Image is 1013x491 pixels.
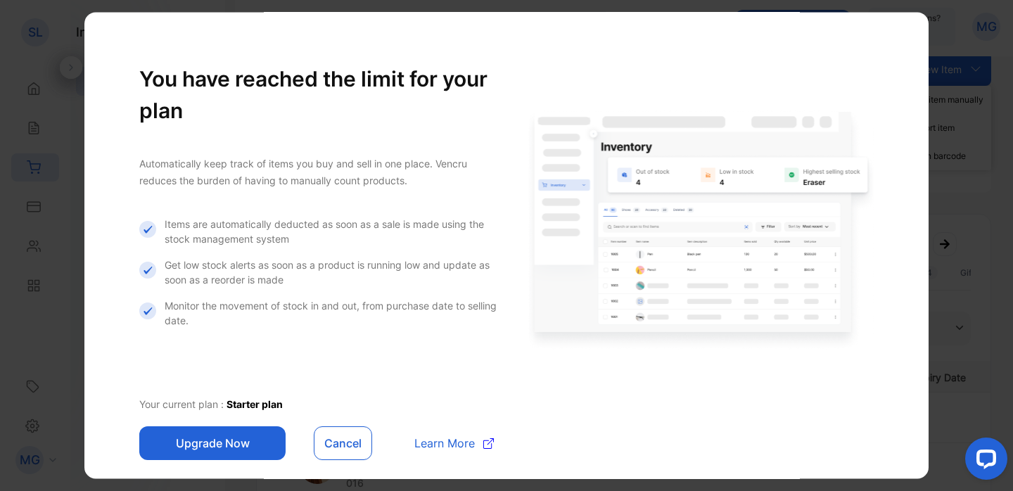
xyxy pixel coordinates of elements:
p: Monitor the movement of stock in and out, from purchase date to selling date. [165,298,500,328]
iframe: LiveChat chat widget [954,432,1013,491]
img: Icon [139,302,156,319]
span: Automatically keep track of items you buy and sell in one place. Vencru reduces the burden of hav... [139,158,467,186]
span: Learn More [414,435,475,452]
button: Cancel [314,426,372,460]
img: inventory gating [528,110,874,350]
img: Icon [139,262,156,279]
span: Starter plan [227,398,283,410]
button: Upgrade Now [139,426,286,460]
a: Learn More [400,435,494,452]
p: Get low stock alerts as soon as a product is running low and update as soon as a reorder is made [165,257,500,287]
img: Icon [139,221,156,238]
h1: You have reached the limit for your plan [139,63,500,127]
span: Your current plan : [139,398,227,410]
p: Items are automatically deducted as soon as a sale is made using the stock management system [165,217,500,246]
